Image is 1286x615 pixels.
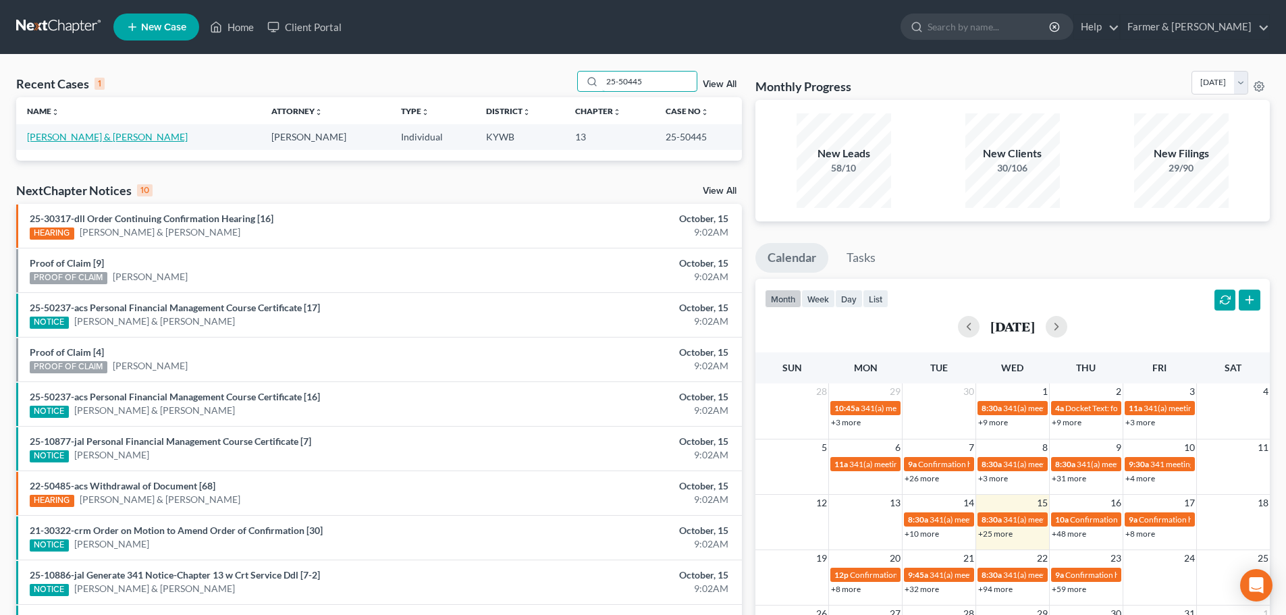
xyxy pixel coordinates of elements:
[74,537,149,551] a: [PERSON_NAME]
[965,146,1060,161] div: New Clients
[1109,550,1123,566] span: 23
[137,184,153,196] div: 10
[1036,550,1049,566] span: 22
[815,550,828,566] span: 19
[30,346,104,358] a: Proof of Claim [4]
[1134,146,1229,161] div: New Filings
[1003,459,1133,469] span: 341(a) meeting for [PERSON_NAME]
[655,124,742,149] td: 25-50445
[1052,584,1086,594] a: +59 more
[1055,514,1069,525] span: 10a
[815,495,828,511] span: 12
[1129,403,1142,413] span: 11a
[1152,362,1167,373] span: Fri
[401,106,429,116] a: Typeunfold_more
[894,439,902,456] span: 6
[703,80,736,89] a: View All
[978,417,1008,427] a: +9 more
[1052,473,1086,483] a: +31 more
[30,525,323,536] a: 21-30322-crm Order on Motion to Amend Order of Confirmation [30]
[30,480,215,491] a: 22-50485-acs Withdrawal of Document [68]
[1183,495,1196,511] span: 17
[271,106,323,116] a: Attorneyunfold_more
[1001,362,1023,373] span: Wed
[801,290,835,308] button: week
[1150,459,1271,469] span: 341 meeting for [PERSON_NAME]
[978,584,1013,594] a: +94 more
[831,417,861,427] a: +3 more
[1115,439,1123,456] span: 9
[141,22,186,32] span: New Case
[16,76,105,92] div: Recent Cases
[861,403,991,413] span: 341(a) meeting for [PERSON_NAME]
[755,78,851,95] h3: Monthly Progress
[834,570,849,580] span: 12p
[51,108,59,116] i: unfold_more
[962,383,975,400] span: 30
[1225,362,1241,373] span: Sat
[504,315,728,328] div: 9:02AM
[390,124,475,149] td: Individual
[1055,459,1075,469] span: 8:30a
[504,435,728,448] div: October, 15
[928,14,1051,39] input: Search by name...
[930,570,1060,580] span: 341(a) meeting for [PERSON_NAME]
[1055,570,1064,580] span: 9a
[504,225,728,239] div: 9:02AM
[1256,550,1270,566] span: 25
[834,243,888,273] a: Tasks
[782,362,802,373] span: Sun
[820,439,828,456] span: 5
[967,439,975,456] span: 7
[1262,383,1270,400] span: 4
[962,550,975,566] span: 21
[1125,473,1155,483] a: +4 more
[908,570,928,580] span: 9:45a
[905,473,939,483] a: +26 more
[962,495,975,511] span: 14
[701,108,709,116] i: unfold_more
[261,15,348,39] a: Client Portal
[95,78,105,90] div: 1
[1134,161,1229,175] div: 29/90
[30,435,311,447] a: 25-10877-jal Personal Financial Management Course Certificate [7]
[203,15,261,39] a: Home
[982,514,1002,525] span: 8:30a
[80,493,240,506] a: [PERSON_NAME] & [PERSON_NAME]
[523,108,531,116] i: unfold_more
[113,270,188,284] a: [PERSON_NAME]
[1065,570,1218,580] span: Confirmation hearing for [PERSON_NAME]
[835,290,863,308] button: day
[930,514,1060,525] span: 341(a) meeting for [PERSON_NAME]
[990,319,1035,333] h2: [DATE]
[421,108,429,116] i: unfold_more
[504,524,728,537] div: October, 15
[27,131,188,142] a: [PERSON_NAME] & [PERSON_NAME]
[1003,403,1133,413] span: 341(a) meeting for [PERSON_NAME]
[1183,550,1196,566] span: 24
[908,459,917,469] span: 9a
[888,550,902,566] span: 20
[27,106,59,116] a: Nameunfold_more
[1256,439,1270,456] span: 11
[703,186,736,196] a: View All
[755,243,828,273] a: Calendar
[850,570,1075,580] span: Confirmation hearing for [PERSON_NAME] & [PERSON_NAME]
[30,257,104,269] a: Proof of Claim [9]
[849,459,980,469] span: 341(a) meeting for [PERSON_NAME]
[666,106,709,116] a: Case Nounfold_more
[888,495,902,511] span: 13
[1125,417,1155,427] a: +3 more
[30,317,69,329] div: NOTICE
[1065,403,1186,413] span: Docket Text: for [PERSON_NAME]
[978,473,1008,483] a: +3 more
[30,272,107,284] div: PROOF OF CLAIM
[30,302,320,313] a: 25-50237-acs Personal Financial Management Course Certificate [17]
[30,450,69,462] div: NOTICE
[261,124,390,149] td: [PERSON_NAME]
[30,228,74,240] div: HEARING
[74,404,235,417] a: [PERSON_NAME] & [PERSON_NAME]
[613,108,621,116] i: unfold_more
[888,383,902,400] span: 29
[831,584,861,594] a: +8 more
